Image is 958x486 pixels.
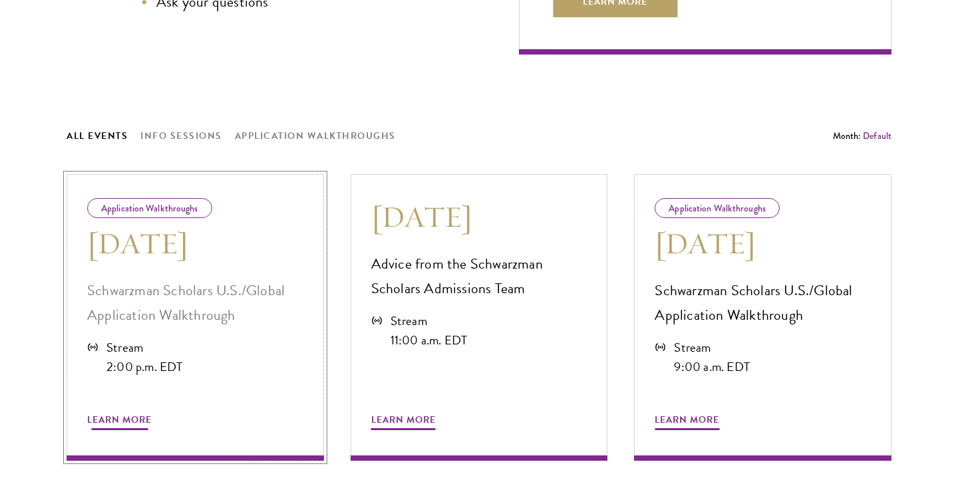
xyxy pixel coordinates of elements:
[655,412,719,432] span: Learn More
[863,129,891,143] button: Default
[391,311,468,330] div: Stream
[674,357,750,376] div: 9:00 a.m. EDT
[371,252,587,301] p: Advice from the Schwarzman Scholars Admissions Team
[391,330,468,350] div: 11:00 a.m. EDT
[351,174,608,461] a: [DATE] Advice from the Schwarzman Scholars Admissions Team Stream 11:00 a.m. EDT Learn More
[674,338,750,357] div: Stream
[655,279,871,328] p: Schwarzman Scholars U.S./Global Application Walkthrough
[87,198,212,218] div: Application Walkthroughs
[140,128,222,144] button: Info Sessions
[655,225,871,262] h3: [DATE]
[235,128,396,144] button: Application Walkthroughs
[87,225,303,262] h3: [DATE]
[371,412,436,432] span: Learn More
[106,338,183,357] div: Stream
[833,129,861,142] span: Month:
[87,279,303,328] p: Schwarzman Scholars U.S./Global Application Walkthrough
[67,128,128,144] button: All Events
[67,174,324,461] a: Application Walkthroughs [DATE] Schwarzman Scholars U.S./Global Application Walkthrough Stream 2:...
[371,198,587,235] h3: [DATE]
[634,174,891,461] a: Application Walkthroughs [DATE] Schwarzman Scholars U.S./Global Application Walkthrough Stream 9:...
[655,198,780,218] div: Application Walkthroughs
[87,412,152,432] span: Learn More
[106,357,183,376] div: 2:00 p.m. EDT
